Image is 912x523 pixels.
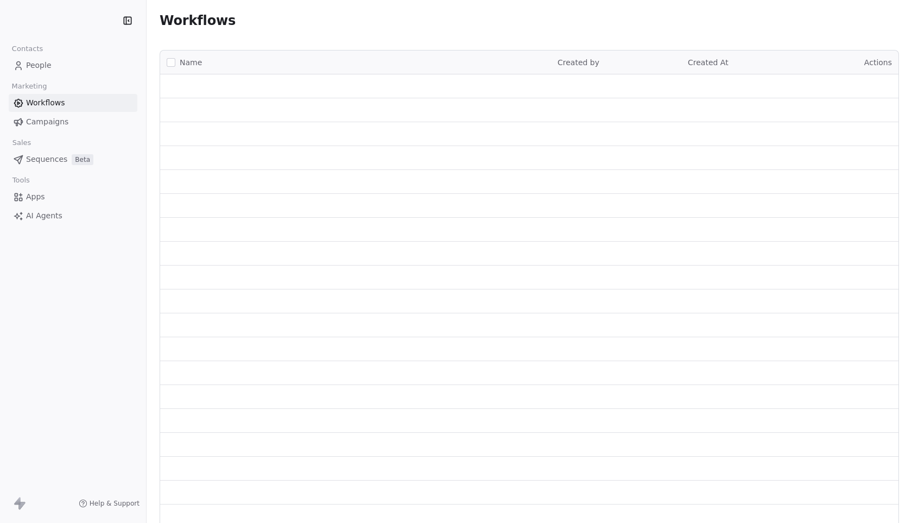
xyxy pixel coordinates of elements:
a: Campaigns [9,113,137,131]
a: People [9,56,137,74]
span: Help & Support [90,499,140,508]
a: AI Agents [9,207,137,225]
span: Beta [72,154,93,165]
span: Workflows [160,13,236,28]
a: SequencesBeta [9,150,137,168]
span: Sequences [26,154,67,165]
span: Actions [864,58,892,67]
span: Tools [8,172,34,188]
span: Campaigns [26,116,68,128]
span: AI Agents [26,210,62,222]
span: Contacts [7,41,48,57]
a: Help & Support [79,499,140,508]
span: Name [180,57,202,68]
span: Apps [26,191,45,203]
span: Workflows [26,97,65,109]
span: People [26,60,52,71]
a: Apps [9,188,137,206]
span: Sales [8,135,36,151]
span: Created At [688,58,729,67]
span: Marketing [7,78,52,94]
span: Created by [558,58,599,67]
a: Workflows [9,94,137,112]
